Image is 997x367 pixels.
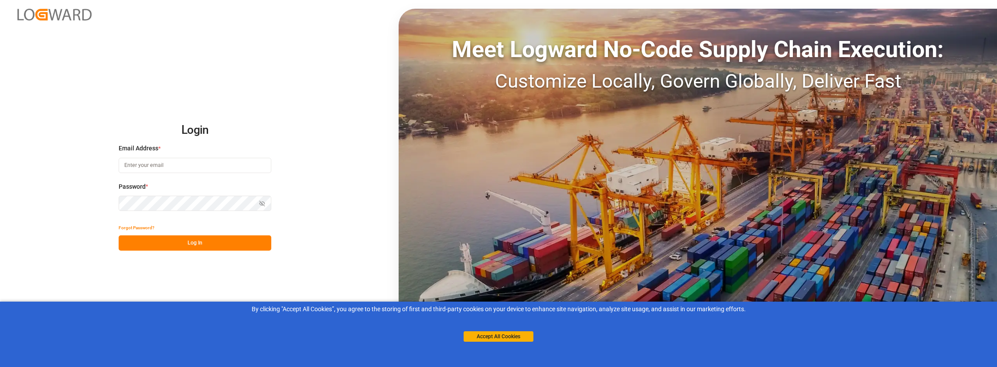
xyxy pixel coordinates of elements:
[399,67,997,95] div: Customize Locally, Govern Globally, Deliver Fast
[464,331,533,342] button: Accept All Cookies
[119,220,154,235] button: Forgot Password?
[17,9,92,20] img: Logward_new_orange.png
[119,235,271,251] button: Log In
[119,158,271,173] input: Enter your email
[119,116,271,144] h2: Login
[119,182,146,191] span: Password
[6,305,991,314] div: By clicking "Accept All Cookies”, you agree to the storing of first and third-party cookies on yo...
[399,33,997,67] div: Meet Logward No-Code Supply Chain Execution:
[119,144,158,153] span: Email Address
